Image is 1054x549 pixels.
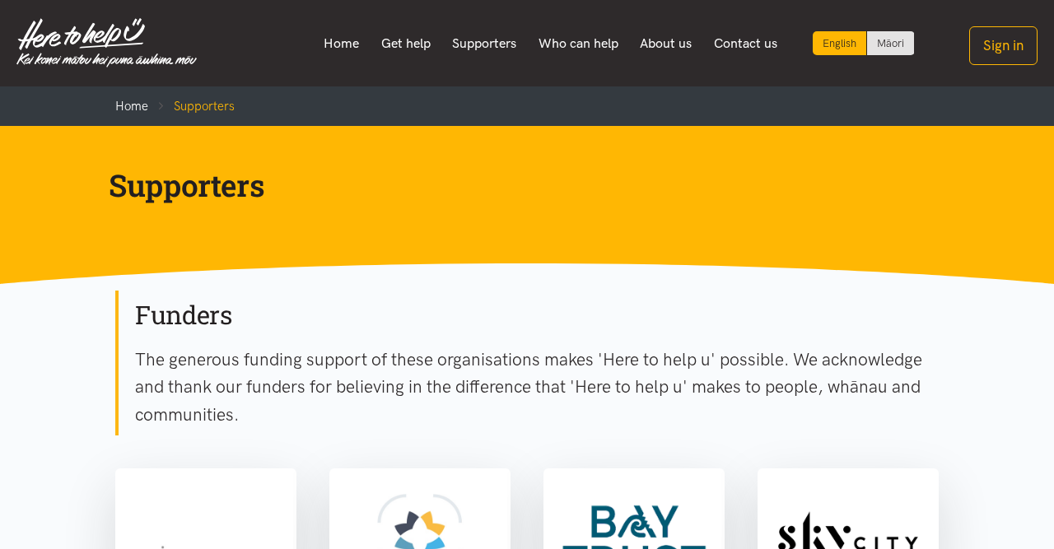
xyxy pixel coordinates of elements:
a: Get help [370,26,441,61]
h2: Funders [135,298,939,333]
img: Home [16,18,197,67]
button: Sign in [969,26,1038,65]
a: Supporters [441,26,528,61]
a: About us [629,26,703,61]
p: The generous funding support of these organisations makes 'Here to help u' possible. We acknowled... [135,346,939,429]
a: Home [313,26,371,61]
div: Current language [813,31,867,55]
a: Contact us [703,26,789,61]
a: Home [115,99,148,114]
div: Language toggle [813,31,915,55]
a: Switch to Te Reo Māori [867,31,914,55]
li: Supporters [148,96,235,116]
a: Who can help [528,26,630,61]
h1: Supporters [109,165,919,205]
